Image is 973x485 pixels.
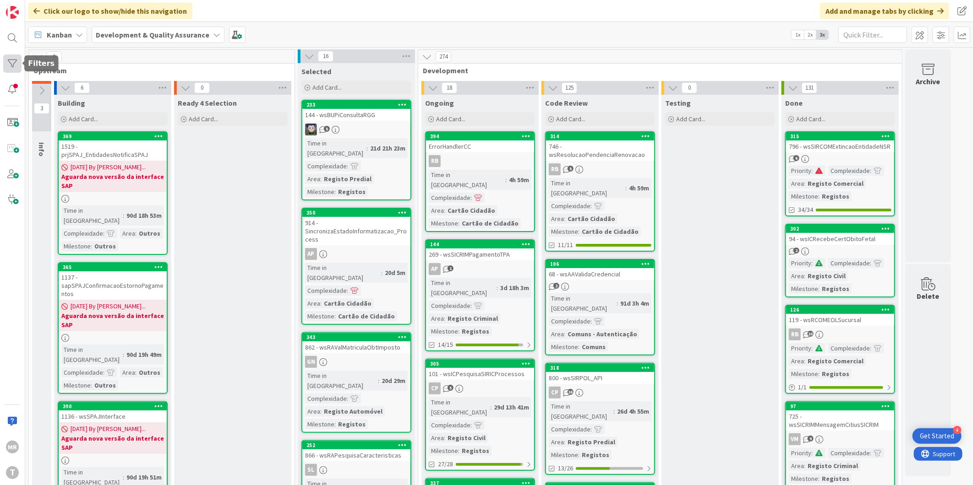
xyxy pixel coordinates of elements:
div: RB [789,329,801,340]
div: AP [305,248,317,260]
a: 394ErrorHandlerCCRBTime in [GEOGRAPHIC_DATA]:4h 59mComplexidade:Area:Cartão CidadãoMilestone:Cart... [425,131,535,232]
div: 3d 18h 3m [498,283,531,293]
span: : [381,268,383,278]
div: Registo Predial [322,174,374,184]
div: Complexidade [429,420,470,430]
div: SL [302,464,410,476]
div: 21d 21h 23m [368,143,408,153]
div: Registos [459,326,492,336]
div: 343862 - wsRAValMatriculaObtImposto [302,333,410,353]
a: 305101 - wsICPesquisaSIRICProcessosCPTime in [GEOGRAPHIC_DATA]:29d 13h 41mComplexidade:Area:Regis... [425,359,535,471]
div: Milestone [789,369,818,379]
div: 866 - wsRAPesquisaCaracteristicas [302,449,410,461]
span: 34/34 [798,205,813,215]
span: : [811,343,813,353]
span: : [470,193,472,203]
div: Milestone [429,446,458,456]
div: 106 [546,260,654,268]
div: Complexidade [429,193,470,203]
div: 343 [306,334,410,340]
div: 394 [430,133,534,140]
span: : [590,201,592,211]
input: Quick Filter... [838,27,907,43]
span: : [123,350,124,360]
div: Registos [579,450,612,460]
div: Priority [789,448,811,458]
span: 5 [324,126,330,132]
span: [DATE] By [PERSON_NAME]... [71,302,146,311]
div: 252866 - wsRAPesquisaCaracteristicas [302,441,410,461]
div: Registo Automóvel [322,406,385,416]
div: AP [302,248,410,260]
span: 16 [568,389,574,395]
div: Area [305,298,320,308]
span: : [564,437,565,447]
div: 862 - wsRAValMatriculaObtImposto [302,341,410,353]
span: : [91,241,92,251]
div: 94 - wsICRecebeCertObitoFetal [786,233,894,245]
div: CP [426,383,534,394]
div: 97725 - wsSICRIMMensagemCitiusSICRIM [786,402,894,431]
div: Complexidade [305,393,347,404]
span: : [811,258,813,268]
div: Complexidade [61,228,103,238]
div: 144 [430,241,534,248]
div: Registos [820,191,852,201]
span: : [378,376,379,386]
span: : [811,166,813,176]
span: [DATE] By [PERSON_NAME]... [71,424,146,434]
div: Area [120,367,135,377]
div: 305 [426,360,534,368]
span: : [320,406,322,416]
span: : [578,450,579,460]
span: : [91,380,92,390]
div: Open Get Started checklist, remaining modules: 4 [913,428,962,444]
div: 126 [790,307,894,313]
div: AP [426,263,534,275]
div: Complexidade [429,301,470,311]
div: 119 - wsRCOMEOLSucursal [786,314,894,326]
div: Milestone [61,380,91,390]
div: Time in [GEOGRAPHIC_DATA] [61,345,123,365]
span: Kanban [47,29,72,40]
span: Add Card... [556,115,585,123]
span: : [804,356,805,366]
div: RB [429,155,441,167]
div: 91d 3h 4m [618,298,651,308]
div: 394 [426,132,534,140]
span: 10 [808,331,814,337]
div: CP [546,387,654,399]
span: : [444,205,445,216]
span: Add Card... [69,115,98,123]
div: RB [546,163,654,175]
span: : [505,175,507,185]
span: : [123,210,124,221]
div: 390 [63,403,167,410]
div: Area [120,228,135,238]
div: Registos [820,284,852,294]
div: 3651137 - sapSPAJConfirmacaoEstornoPagamentos [59,263,167,300]
div: 365 [59,263,167,271]
div: 3691519 - prjSPAJ_EntidadesNotificaSPAJ [59,132,167,161]
span: : [458,326,459,336]
span: : [444,433,445,443]
div: 4 [953,426,962,434]
div: Registo Civil [805,271,848,281]
a: 350914 - SincronizaEstadoInformatizacao_ProcessAPTime in [GEOGRAPHIC_DATA]:20d 5mComplexidade:Are... [301,208,411,325]
b: Development & Quality Assurance [96,30,209,39]
div: Area [305,406,320,416]
a: 343862 - wsRAValMatriculaObtImpostoGNTime in [GEOGRAPHIC_DATA]:20d 29mComplexidade:Area:Registo A... [301,332,411,433]
div: Comuns - Autenticação [565,329,640,339]
span: : [320,298,322,308]
div: Outros [137,367,163,377]
div: Milestone [429,326,458,336]
span: : [490,402,492,412]
div: Time in [GEOGRAPHIC_DATA] [305,263,381,283]
span: : [818,369,820,379]
span: : [625,183,627,193]
span: : [804,271,805,281]
div: Complexidade [305,161,347,171]
div: Outros [137,228,163,238]
div: Comuns [579,342,608,352]
div: 365 [63,264,167,270]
